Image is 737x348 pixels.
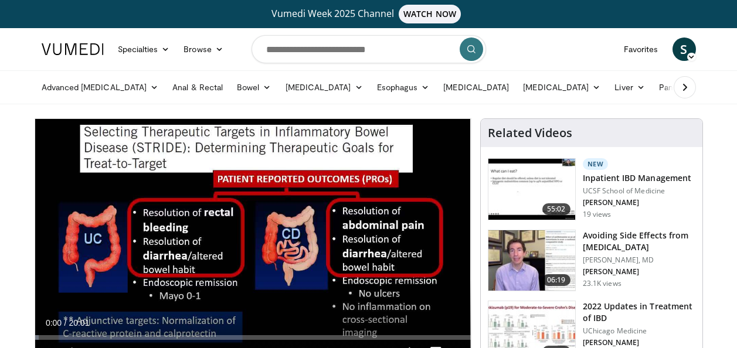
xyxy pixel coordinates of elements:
[46,318,62,327] span: 0:00
[583,230,695,253] h3: Avoiding Side Effects from [MEDICAL_DATA]
[370,76,437,99] a: Esophagus
[583,279,621,288] p: 23.1K views
[583,186,691,196] p: UCSF School of Medicine
[35,76,166,99] a: Advanced [MEDICAL_DATA]
[42,43,104,55] img: VuMedi Logo
[516,76,607,99] a: [MEDICAL_DATA]
[279,76,370,99] a: [MEDICAL_DATA]
[583,267,695,277] p: [PERSON_NAME]
[542,203,570,215] span: 55:02
[69,318,89,327] span: 20:01
[252,35,486,63] input: Search topics, interventions
[35,335,471,340] div: Progress Bar
[583,198,691,207] p: [PERSON_NAME]
[607,76,651,99] a: Liver
[488,159,575,220] img: 44f1a57b-9412-4430-9cd1-069add0e2bb0.150x105_q85_crop-smart_upscale.jpg
[230,76,278,99] a: Bowel
[583,326,695,336] p: UChicago Medicine
[583,210,612,219] p: 19 views
[488,126,572,140] h4: Related Videos
[165,76,230,99] a: Anal & Rectal
[583,255,695,265] p: [PERSON_NAME], MD
[176,37,230,61] a: Browse
[64,318,67,327] span: /
[488,158,695,220] a: 55:02 New Inpatient IBD Management UCSF School of Medicine [PERSON_NAME] 19 views
[583,338,695,347] p: [PERSON_NAME]
[673,37,696,61] a: S
[43,5,694,23] a: Vumedi Week 2025 ChannelWATCH NOW
[617,37,665,61] a: Favorites
[488,230,575,291] img: 6f9900f7-f6e7-4fd7-bcbb-2a1dc7b7d476.150x105_q85_crop-smart_upscale.jpg
[399,5,461,23] span: WATCH NOW
[436,76,516,99] a: [MEDICAL_DATA]
[583,301,695,324] h3: 2022 Updates in Treatment of IBD
[583,158,609,170] p: New
[542,274,570,286] span: 06:19
[488,230,695,292] a: 06:19 Avoiding Side Effects from [MEDICAL_DATA] [PERSON_NAME], MD [PERSON_NAME] 23.1K views
[111,37,177,61] a: Specialties
[583,172,691,184] h3: Inpatient IBD Management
